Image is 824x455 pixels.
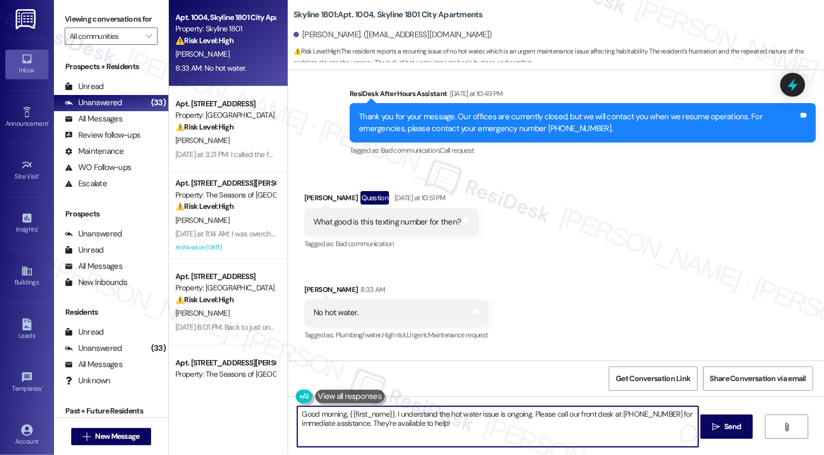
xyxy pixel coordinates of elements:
div: Tagged as: [304,236,479,252]
div: [PERSON_NAME]. ([EMAIL_ADDRESS][DOMAIN_NAME]) [294,29,492,40]
div: All Messages [65,359,122,370]
div: Unanswered [65,97,122,108]
span: Maintenance request [428,330,488,339]
div: (33) [148,94,168,111]
strong: ⚠️ Risk Level: High [175,36,234,45]
a: Buildings [5,262,49,291]
span: High risk , [382,330,407,339]
span: • [39,171,40,179]
span: Send [724,421,741,432]
a: Insights • [5,209,49,238]
div: Unanswered [65,228,122,240]
div: 8:33 AM [358,284,385,295]
textarea: To enrich screen reader interactions, please activate Accessibility in Grammarly extension settings [297,406,698,447]
i:  [146,32,152,40]
span: Bad communication [336,239,394,248]
div: Property: [GEOGRAPHIC_DATA] [175,282,275,294]
div: (33) [148,340,168,357]
a: Inbox [5,50,49,79]
input: All communities [70,28,140,45]
b: Skyline 1801: Apt. 1004, Skyline 1801 City Apartments [294,9,483,21]
button: Get Conversation Link [609,366,697,391]
div: Review follow-ups [65,130,140,141]
span: [PERSON_NAME] [175,308,229,318]
div: Prospects [54,208,168,220]
div: Past + Future Residents [54,405,168,417]
a: Leads [5,315,49,344]
div: No hot water. [314,307,358,318]
img: ResiDesk Logo [16,9,38,29]
span: [PERSON_NAME] [175,135,229,145]
div: Tagged as: [350,142,816,158]
div: Unknown [65,375,111,386]
div: Unread [65,245,104,256]
span: Call request [440,146,474,155]
i:  [782,423,791,431]
div: 8:33 AM: No hot water. [175,63,246,73]
div: Thank you for your message. Our offices are currently closed, but we will contact you when we res... [359,111,799,134]
div: Residents [54,307,168,318]
div: Tagged as: [304,327,488,343]
div: Maintenance [65,146,124,157]
div: Property: The Seasons of [GEOGRAPHIC_DATA] [175,189,275,201]
div: Unread [65,327,104,338]
i:  [712,423,720,431]
strong: ⚠️ Risk Level: High [294,47,340,56]
span: Plumbing/water , [336,330,382,339]
div: Escalate [65,178,107,189]
span: • [48,118,50,126]
div: Apt. 1004, Skyline 1801 City Apartments [175,12,275,23]
span: Bad communication , [381,146,440,155]
div: [DATE] at 10:49 PM [447,88,503,99]
div: Apt. [STREET_ADDRESS] [175,98,275,110]
div: Apt. [STREET_ADDRESS] [175,271,275,282]
div: Apt. [STREET_ADDRESS][PERSON_NAME] [175,178,275,189]
div: Question [360,191,389,205]
span: [PERSON_NAME] [175,215,229,225]
div: Unanswered [65,343,122,354]
span: Share Conversation via email [710,373,806,384]
span: [PERSON_NAME] [175,49,229,59]
div: Property: The Seasons of [GEOGRAPHIC_DATA] [175,369,275,380]
span: : The resident reports a recurring issue of no hot water, which is an urgent maintenance issue af... [294,46,824,69]
div: [DATE] 6:01 PM: Back to just one elevator working [175,322,327,332]
a: Site Visit • [5,156,49,185]
div: Apt. [STREET_ADDRESS][PERSON_NAME] [175,357,275,369]
button: Send [700,415,753,439]
span: • [37,224,39,232]
i:  [83,432,91,441]
span: Get Conversation Link [616,373,690,384]
a: Templates • [5,368,49,397]
div: Archived on [DATE] [174,241,276,254]
button: New Message [71,428,151,445]
div: [DATE] at 10:51 PM [392,192,445,203]
button: Share Conversation via email [703,366,813,391]
div: Property: Skyline 1801 [175,23,275,35]
div: All Messages [65,113,122,125]
div: WO Follow-ups [65,162,131,173]
span: New Message [95,431,139,442]
div: Prospects + Residents [54,61,168,72]
div: Unread [65,81,104,92]
div: What good is this texting number for then? [314,216,461,228]
div: [PERSON_NAME] [304,191,479,208]
strong: ⚠️ Risk Level: High [175,122,234,132]
strong: ⚠️ Risk Level: High [175,201,234,211]
div: [PERSON_NAME] [304,284,488,299]
span: Urgent , [407,330,428,339]
strong: ⚠️ Risk Level: High [175,295,234,304]
span: • [42,383,43,391]
label: Viewing conversations for [65,11,158,28]
div: All Messages [65,261,122,272]
div: ResiDesk After Hours Assistant [350,88,816,103]
div: New Inbounds [65,277,127,288]
a: Account [5,421,49,450]
div: Property: [GEOGRAPHIC_DATA] [175,110,275,121]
